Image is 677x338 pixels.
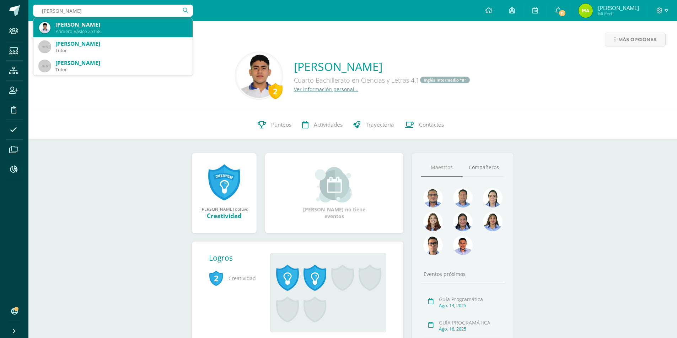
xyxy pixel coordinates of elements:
div: [PERSON_NAME] [55,40,187,48]
a: Ver información personal... [294,86,359,93]
a: Maestros [421,159,463,177]
img: 14de607379859469fd1a96835f16c77c.png [237,54,281,98]
img: 4a7f7f1a360f3d8e2a3425f4c4febaf9.png [453,212,473,231]
img: 72fdff6db23ea16c182e3ba03ce826f1.png [483,212,503,231]
a: Punteos [252,111,297,139]
img: b3275fa016b95109afc471d3b448d7ac.png [423,236,443,255]
div: [PERSON_NAME] [55,21,187,28]
img: 45x45 [39,41,50,52]
div: Eventos próximos [421,271,505,277]
div: [PERSON_NAME] obtuvo [199,206,249,212]
div: Creatividad [199,212,249,220]
span: Punteos [271,121,291,128]
img: 3c3f00508388e98d489988467957aa19.png [39,22,50,33]
span: Creatividad [209,268,259,288]
span: Mi Perfil [598,11,639,17]
div: Ago. 13, 2025 [439,303,503,309]
input: Busca un usuario... [33,5,193,17]
div: GUÍA PROGRAMÁTICA [439,319,503,326]
span: Trayectoria [366,121,394,128]
div: Tutor [55,67,187,73]
img: 6b1e82ac4bc77c91773989d943013bd5.png [579,4,593,18]
img: 99962f3fa423c9b8099341731b303440.png [423,188,443,207]
div: Ago. 16, 2025 [439,326,503,332]
span: Actividades [314,121,343,128]
div: Cuarto Bachillerato en Ciencias y Letras 4.1 [294,74,471,86]
img: a9adb280a5deb02de052525b0213cdb9.png [423,212,443,231]
div: [PERSON_NAME] [55,59,187,67]
div: Primero Básico 25158 [55,28,187,34]
div: 2 [268,83,283,99]
div: Logros [209,253,264,263]
a: [PERSON_NAME] [294,59,471,74]
img: 2ac039123ac5bd71a02663c3aa063ac8.png [453,188,473,207]
span: 11 [558,9,566,17]
span: Más opciones [618,33,656,46]
a: Contactos [399,111,449,139]
a: Actividades [297,111,348,139]
span: Contactos [419,121,444,128]
div: [PERSON_NAME] no tiene eventos [299,167,370,220]
div: Guía Programática [439,296,503,303]
img: event_small.png [315,167,354,203]
img: cc0c97458428ff7fb5cd31c6f23e5075.png [453,236,473,255]
span: 2 [209,270,223,286]
a: Compañeros [463,159,505,177]
span: [PERSON_NAME] [598,4,639,11]
a: Inglés Intermedio "B" [420,77,470,83]
a: Más opciones [605,33,666,46]
img: 45x45 [39,60,50,72]
img: 375aecfb130304131abdbe7791f44736.png [483,188,503,207]
div: Tutor [55,48,187,54]
a: Trayectoria [348,111,399,139]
